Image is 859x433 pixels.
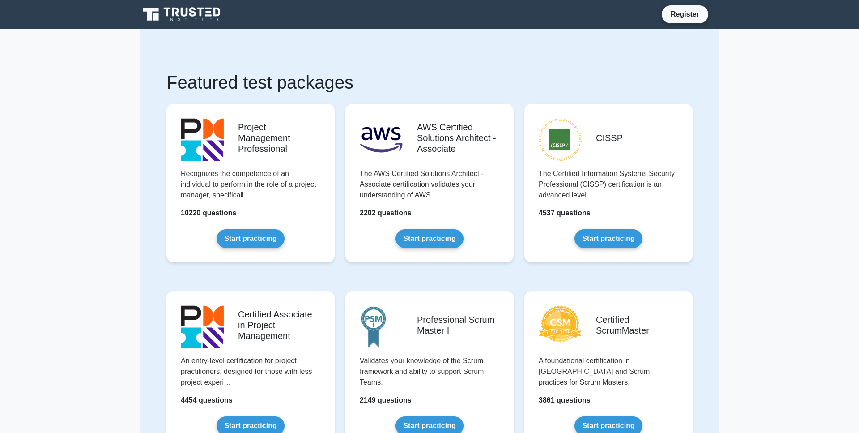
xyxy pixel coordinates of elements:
a: Start practicing [217,229,284,248]
a: Register [665,9,705,20]
h1: Featured test packages [166,72,693,93]
a: Start practicing [395,229,463,248]
a: Start practicing [574,229,642,248]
